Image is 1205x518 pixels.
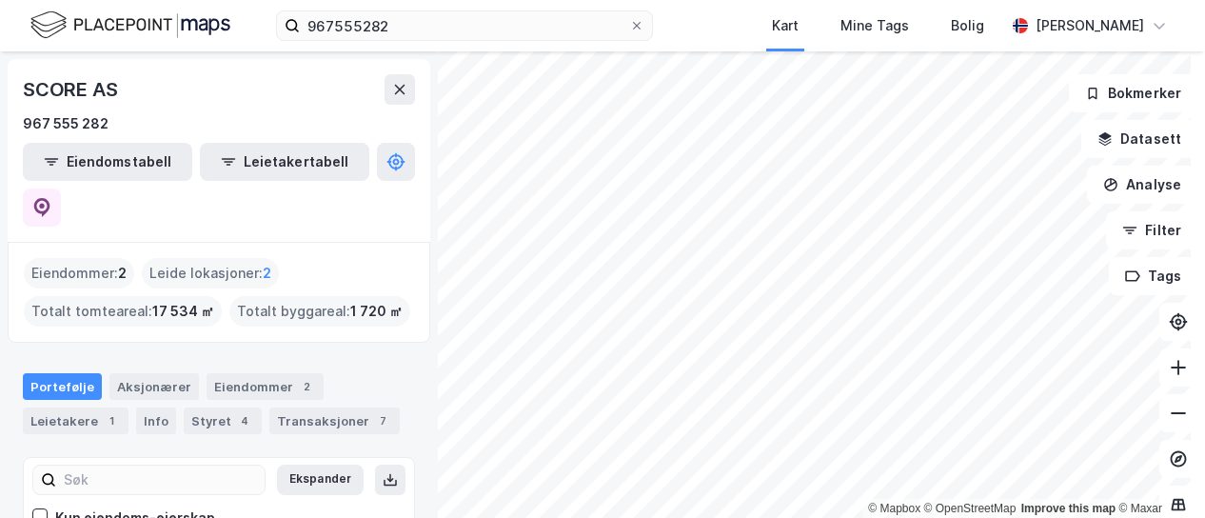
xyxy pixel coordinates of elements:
[30,9,230,42] img: logo.f888ab2527a4732fd821a326f86c7f29.svg
[1106,211,1197,249] button: Filter
[23,143,192,181] button: Eiendomstabell
[263,262,271,285] span: 2
[229,296,410,327] div: Totalt byggareal :
[269,408,400,434] div: Transaksjoner
[235,411,254,430] div: 4
[184,408,262,434] div: Styret
[1081,120,1197,158] button: Datasett
[56,466,265,494] input: Søk
[1021,502,1116,515] a: Improve this map
[924,502,1017,515] a: OpenStreetMap
[840,14,909,37] div: Mine Tags
[1110,427,1205,518] iframe: Chat Widget
[1110,427,1205,518] div: Kontrollprogram for chat
[23,112,109,135] div: 967 555 282
[1069,74,1197,112] button: Bokmerker
[102,411,121,430] div: 1
[373,411,392,430] div: 7
[136,408,176,434] div: Info
[142,258,279,289] div: Leide lokasjoner :
[297,377,316,396] div: 2
[152,300,214,323] span: 17 534 ㎡
[1036,14,1144,37] div: [PERSON_NAME]
[868,502,920,515] a: Mapbox
[951,14,984,37] div: Bolig
[300,11,629,40] input: Søk på adresse, matrikkel, gårdeiere, leietakere eller personer
[772,14,799,37] div: Kart
[24,258,134,289] div: Eiendommer :
[200,143,369,181] button: Leietakertabell
[207,373,324,400] div: Eiendommer
[24,296,222,327] div: Totalt tomteareal :
[1109,257,1197,295] button: Tags
[109,373,199,400] div: Aksjonærer
[23,373,102,400] div: Portefølje
[23,74,121,105] div: SCORE AS
[23,408,128,434] div: Leietakere
[118,262,127,285] span: 2
[1087,166,1197,204] button: Analyse
[350,300,403,323] span: 1 720 ㎡
[277,465,364,495] button: Ekspander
